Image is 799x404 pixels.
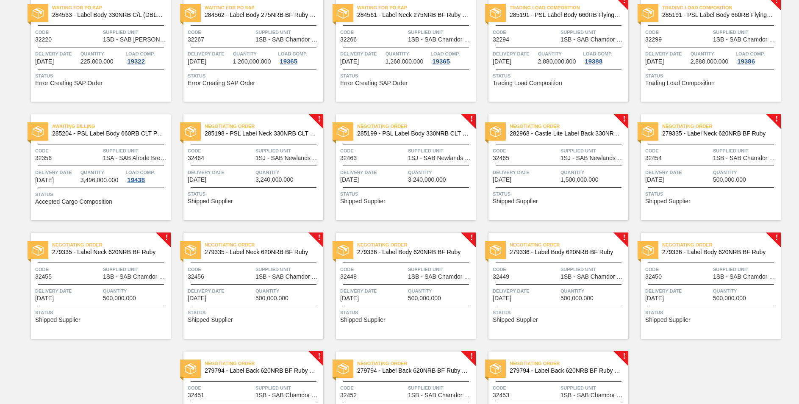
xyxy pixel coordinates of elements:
[493,274,509,280] span: 32449
[125,168,169,183] a: Load Comp.19438
[628,114,781,220] a: !statusNegotiating Order279335 - Label Neck 620NRB BF RubyCode32454Supplied Unit1SB - SAB Chamdor...
[18,233,171,339] a: !statusNegotiating Order279335 - Label Neck 620NRB BF RubyCode32455Supplied Unit1SB - SAB Chamdor...
[408,384,474,392] span: Supplied Unit
[493,72,626,80] span: Status
[357,122,476,130] span: Negotiating Order
[691,58,729,65] span: 2,880,000.000
[340,308,474,317] span: Status
[103,155,169,161] span: 1SA - SAB Alrode Brewery
[662,12,774,18] span: 285191 - PSL Label Body 660RB FlyingFish Lemon PU
[205,130,316,137] span: 285198 - PSL Label Neck 330NRB CLT PU 25
[357,12,469,18] span: 284561 - Label Neck 275NRB BF Ruby PU
[430,58,452,65] div: 19365
[408,177,446,183] span: 3,240,000.000
[35,295,54,302] span: 10/04/2025
[645,58,664,65] span: 10/01/2025
[493,177,511,183] span: 10/04/2025
[713,177,746,183] span: 500,000.000
[340,274,357,280] span: 32448
[645,177,664,183] span: 10/04/2025
[583,50,626,65] a: Load Comp.19388
[510,3,628,12] span: Trading Load Composition
[33,245,44,256] img: status
[52,3,171,12] span: Waiting for PO SAP
[188,28,253,36] span: Code
[340,177,359,183] span: 10/04/2025
[662,241,781,249] span: Negotiating Order
[188,36,204,43] span: 32267
[340,155,357,161] span: 32463
[278,50,307,58] span: Load Comp.
[188,265,253,274] span: Code
[560,147,626,155] span: Supplied Unit
[188,177,206,183] span: 10/04/2025
[408,155,474,161] span: 1SJ - SAB Newlands Brewery
[35,36,52,43] span: 32220
[338,126,349,137] img: status
[188,317,233,323] span: Shipped Supplier
[662,130,774,137] span: 279335 - Label Neck 620NRB BF Ruby
[340,80,408,86] span: Error Creating SAP Order
[188,308,321,317] span: Status
[645,317,691,323] span: Shipped Supplier
[510,249,621,255] span: 279336 - Label Body 620NRB BF Ruby
[645,80,715,86] span: Trading Load Composition
[340,287,406,295] span: Delivery Date
[125,177,147,183] div: 19438
[408,295,441,302] span: 500,000.000
[35,168,78,177] span: Delivery Date
[713,28,779,36] span: Supplied Unit
[735,50,779,65] a: Load Comp.19386
[560,265,626,274] span: Supplied Unit
[357,359,476,368] span: Negotiating Order
[493,190,626,198] span: Status
[188,50,231,58] span: Delivery Date
[645,308,779,317] span: Status
[510,122,628,130] span: Negotiating Order
[255,147,321,155] span: Supplied Unit
[188,190,321,198] span: Status
[340,198,386,205] span: Shipped Supplier
[255,28,321,36] span: Supplied Unit
[35,80,103,86] span: Error Creating SAP Order
[35,28,101,36] span: Code
[35,265,101,274] span: Code
[583,50,612,58] span: Load Comp.
[185,245,196,256] img: status
[205,241,323,249] span: Negotiating Order
[408,287,474,295] span: Quantity
[35,72,169,80] span: Status
[662,122,781,130] span: Negotiating Order
[560,274,626,280] span: 1SB - SAB Chamdor Brewery
[103,295,136,302] span: 500,000.000
[125,58,147,65] div: 19322
[735,58,757,65] div: 19386
[408,28,474,36] span: Supplied Unit
[171,114,323,220] a: !statusNegotiating Order285198 - PSL Label Neck 330NRB CLT PU 25Code32464Supplied Unit1SJ - SAB N...
[35,155,52,161] span: 32356
[493,155,509,161] span: 32465
[255,155,321,161] span: 1SJ - SAB Newlands Brewery
[510,241,628,249] span: Negotiating Order
[713,155,779,161] span: 1SB - SAB Chamdor Brewery
[357,3,476,12] span: Waiting for PO SAP
[18,114,171,220] a: statusAwaiting Billing285204 - PSL Label Body 660RB CLT PU 25Code32356Supplied Unit1SA - SAB Alro...
[188,287,253,295] span: Delivery Date
[340,50,383,58] span: Delivery Date
[171,233,323,339] a: !statusNegotiating Order279335 - Label Neck 620NRB BF RubyCode32456Supplied Unit1SB - SAB Chamdor...
[125,50,155,58] span: Load Comp.
[713,295,746,302] span: 500,000.000
[255,274,321,280] span: 1SB - SAB Chamdor Brewery
[185,363,196,374] img: status
[103,36,169,43] span: 1SD - SAB Rosslyn Brewery
[493,392,509,398] span: 32453
[357,249,469,255] span: 279336 - Label Body 620NRB BF Ruby
[188,168,253,177] span: Delivery Date
[340,168,406,177] span: Delivery Date
[493,147,558,155] span: Code
[205,249,316,255] span: 279335 - Label Neck 620NRB BF Ruby
[340,28,406,36] span: Code
[560,155,626,161] span: 1SJ - SAB Newlands Brewery
[476,233,628,339] a: !statusNegotiating Order279336 - Label Body 620NRB BF RubyCode32449Supplied Unit1SB - SAB Chamdor...
[560,392,626,398] span: 1SB - SAB Chamdor Brewery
